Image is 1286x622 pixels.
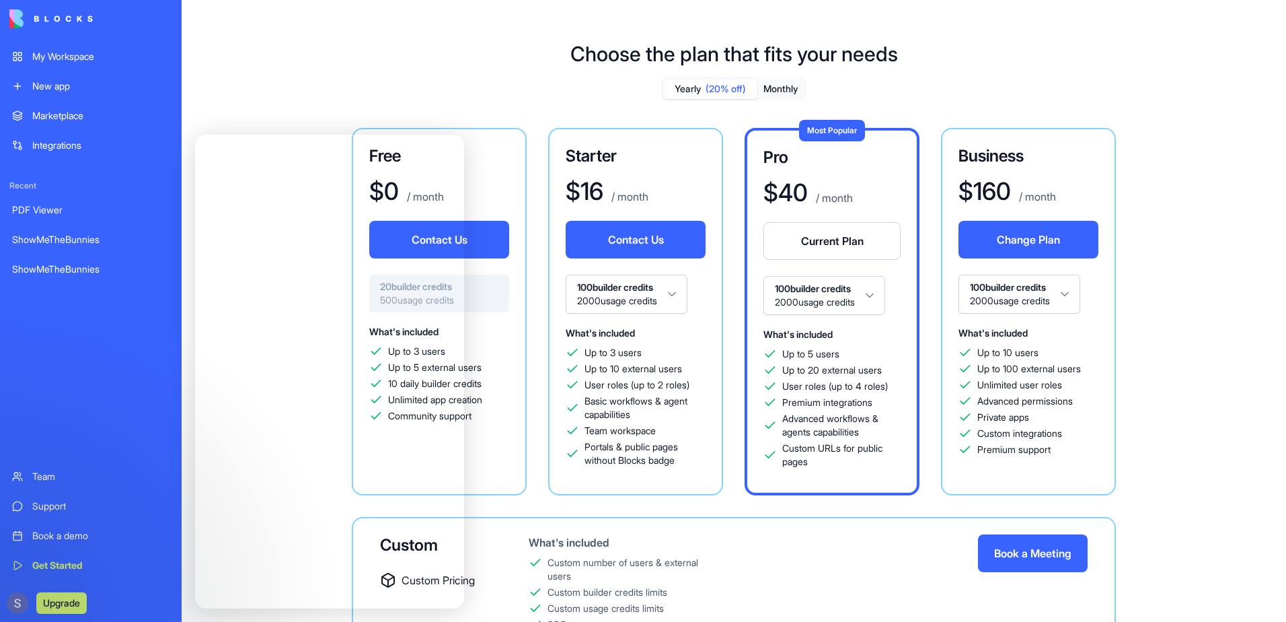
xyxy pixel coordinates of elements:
[4,180,178,191] span: Recent
[547,556,716,583] div: Custom number of users & external users
[782,364,882,377] span: Up to 20 external users
[32,109,169,123] div: Marketplace
[977,443,1051,456] span: Premium support
[529,534,716,551] div: What's included
[977,394,1073,408] span: Advanced permissions
[782,412,901,439] span: Advanced workflows & agents capabilities
[9,9,93,28] img: logo
[706,82,746,96] span: (20% off)
[1016,188,1056,205] p: / month
[4,256,178,283] a: ShowMeTheBunnies
[958,327,1028,339] span: What's included
[12,233,169,246] div: ShowMeTheBunnies
[566,221,706,258] button: Contact Us
[566,145,706,167] h3: Starter
[12,203,169,217] div: PDF Viewer
[977,378,1062,392] span: Unlimited user roles
[958,221,1098,258] button: Change Plan
[32,139,169,152] div: Integrations
[36,596,87,609] a: Upgrade
[4,43,178,70] a: My Workspace
[813,190,853,206] p: / month
[12,263,169,276] div: ShowMeTheBunnies
[32,470,169,483] div: Team
[584,394,706,421] span: Basic workflows & agent capabilities
[4,552,178,579] a: Get Started
[36,592,87,614] button: Upgrade
[958,145,1098,167] h3: Business
[978,534,1088,572] button: Book a Meeting
[32,499,169,513] div: Support
[4,522,178,549] a: Book a demo
[547,602,664,615] div: Custom usage credits limits
[547,586,667,599] div: Custom builder credits limits
[763,222,901,260] button: Current Plan
[584,362,682,376] span: Up to 10 external users
[763,179,808,206] h1: $ 40
[4,73,178,100] a: New app
[782,396,872,409] span: Premium integrations
[584,378,689,392] span: User roles (up to 2 roles)
[977,411,1029,424] span: Private apps
[977,346,1038,359] span: Up to 10 users
[7,592,28,614] img: ACg8ocJg4p_dPqjhSL03u1SIVTGQdpy5AIiJU7nt3TQW-L-gyDNKzg=s96-c
[782,442,901,469] span: Custom URLs for public pages
[763,329,833,340] span: What's included
[807,125,857,135] span: Most Popular
[757,79,804,99] button: Monthly
[663,79,757,99] button: Yearly
[4,197,178,223] a: PDF Viewer
[4,493,178,520] a: Support
[977,362,1081,376] span: Up to 100 external users
[958,178,1011,205] h1: $ 160
[566,178,603,205] h1: $ 16
[195,135,464,609] iframe: Intercom live chat
[4,226,178,253] a: ShowMeTheBunnies
[584,440,706,467] span: Portals & public pages without Blocks badge
[32,79,169,93] div: New app
[977,427,1062,440] span: Custom integrations
[763,147,901,168] h3: Pro
[4,102,178,129] a: Marketplace
[566,327,635,339] span: What's included
[570,42,898,66] h1: Choose the plan that fits your needs
[4,463,178,490] a: Team
[32,529,169,543] div: Book a demo
[584,424,656,438] span: Team workspace
[32,50,169,63] div: My Workspace
[782,380,888,393] span: User roles (up to 4 roles)
[4,132,178,159] a: Integrations
[32,559,169,572] div: Get Started
[609,188,648,205] p: / month
[782,347,839,361] span: Up to 5 users
[584,346,642,359] span: Up to 3 users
